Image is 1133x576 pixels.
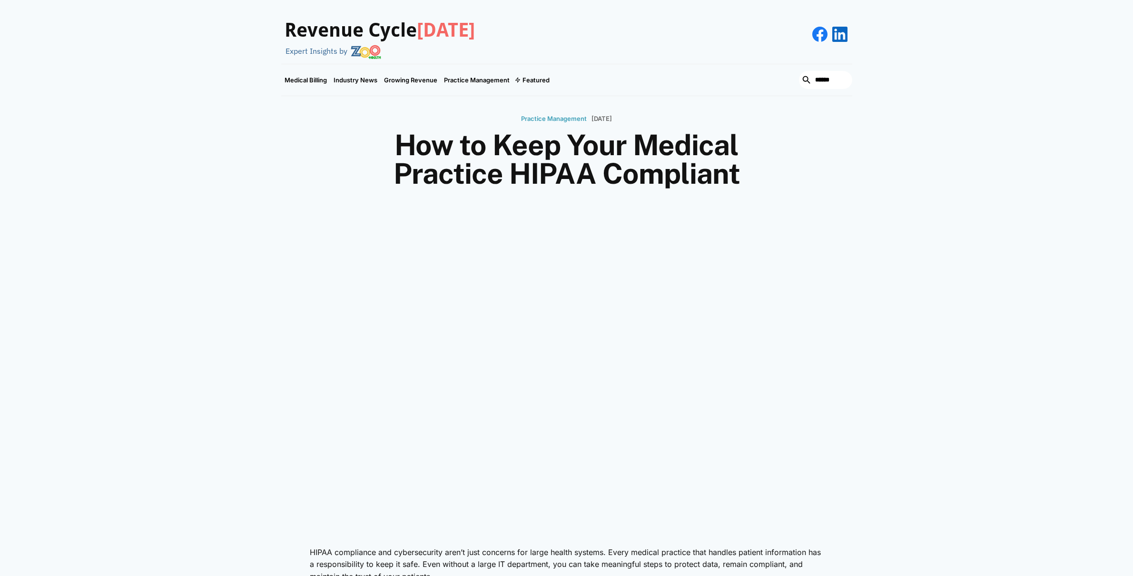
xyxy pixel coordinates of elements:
span: [DATE] [417,19,475,41]
div: Featured [513,64,553,96]
p: Practice Management [521,115,587,123]
a: Revenue Cycle[DATE]Expert Insights by [281,10,475,59]
a: Practice Management [521,110,587,126]
p: [DATE] [591,115,612,123]
div: Featured [522,76,550,84]
a: Industry News [330,64,381,96]
a: Medical Billing [281,64,330,96]
div: Expert Insights by [286,47,347,56]
h1: How to Keep Your Medical Practice HIPAA Compliant [338,131,795,188]
a: Growing Revenue [381,64,441,96]
a: Practice Management [441,64,513,96]
h3: Revenue Cycle [285,19,475,42]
